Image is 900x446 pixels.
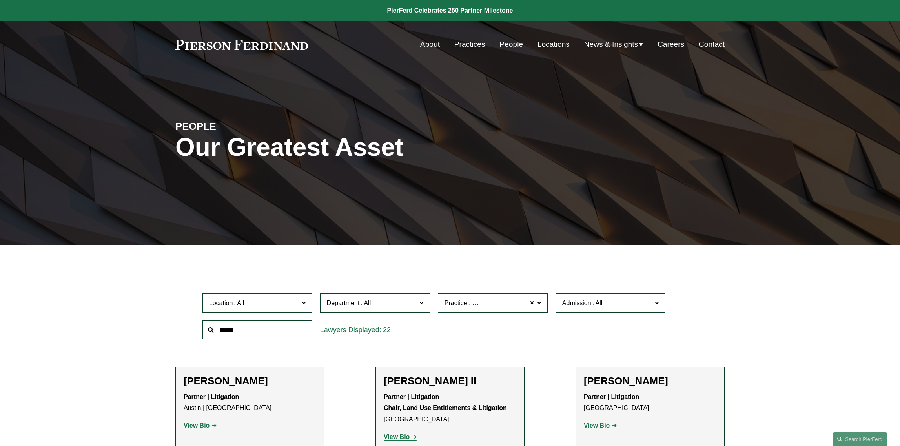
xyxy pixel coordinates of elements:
h4: PEOPLE [175,120,313,133]
p: [GEOGRAPHIC_DATA] [584,391,716,414]
p: Austin | [GEOGRAPHIC_DATA] [184,391,316,414]
span: News & Insights [584,38,638,51]
span: Practice [445,300,467,306]
a: Locations [537,37,570,52]
a: People [499,37,523,52]
h2: [PERSON_NAME] [184,375,316,387]
h2: [PERSON_NAME] [584,375,716,387]
h1: Our Greatest Asset [175,133,541,162]
span: 22 [383,326,391,334]
a: Careers [658,37,684,52]
a: View Bio [384,433,417,440]
strong: Partner | Litigation [184,393,239,400]
span: Department [327,300,360,306]
strong: View Bio [184,422,210,429]
strong: View Bio [584,422,610,429]
span: Environmental, Health, and Safety [471,298,567,308]
a: Practices [454,37,485,52]
a: View Bio [184,422,217,429]
a: About [420,37,440,52]
a: View Bio [584,422,617,429]
strong: View Bio [384,433,410,440]
a: Search this site [833,432,887,446]
a: Contact [699,37,725,52]
span: Location [209,300,233,306]
strong: Partner | Litigation [584,393,639,400]
h2: [PERSON_NAME] II [384,375,516,387]
strong: Partner | Litigation Chair, Land Use Entitlements & Litigation [384,393,507,411]
span: Admission [562,300,591,306]
a: folder dropdown [584,37,643,52]
p: [GEOGRAPHIC_DATA] [384,391,516,425]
